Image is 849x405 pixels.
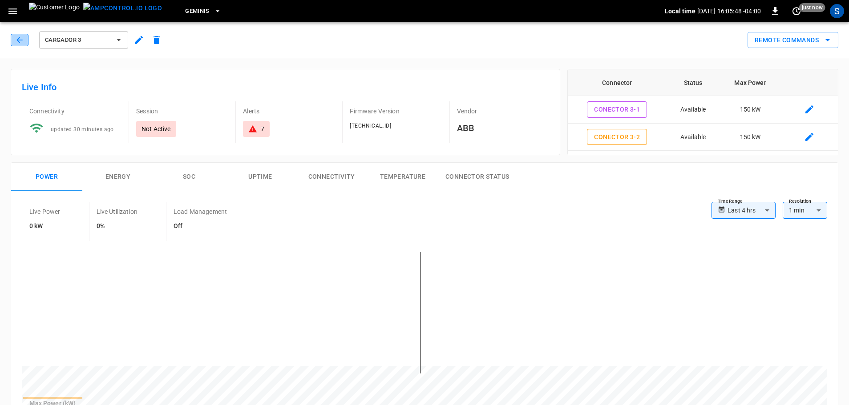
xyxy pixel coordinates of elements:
[296,163,367,191] button: Connectivity
[29,3,80,20] img: Customer Logo
[97,221,137,231] h6: 0%
[182,3,225,20] button: Geminis
[457,121,549,135] h6: ABB
[720,151,781,178] td: 150 kW
[748,32,838,48] div: remote commands options
[667,124,720,151] td: Available
[51,126,114,132] span: updated 30 minutes ago
[789,198,811,205] label: Resolution
[82,163,154,191] button: Energy
[261,124,264,133] div: 7
[174,207,227,216] p: Load Management
[667,96,720,124] td: Available
[22,80,549,94] h6: Live Info
[243,107,335,116] p: Alerts
[587,101,647,118] button: Conector 3-1
[587,129,647,145] button: Conector 3-2
[39,31,128,49] button: Cargador 3
[45,35,111,45] span: Cargador 3
[367,163,438,191] button: Temperature
[667,151,720,178] td: Finishing
[141,124,171,133] p: Not Active
[720,69,781,96] th: Max Power
[728,202,776,219] div: Last 4 hrs
[799,3,825,12] span: just now
[665,7,695,16] p: Local time
[154,163,225,191] button: SOC
[97,207,137,216] p: Live Utilization
[29,107,121,116] p: Connectivity
[29,207,61,216] p: Live Power
[136,107,228,116] p: Session
[667,69,720,96] th: Status
[225,163,296,191] button: Uptime
[789,4,804,18] button: set refresh interval
[83,3,162,14] img: ampcontrol.io logo
[350,123,391,129] span: [TECHNICAL_ID]
[174,221,227,231] h6: Off
[350,107,442,116] p: Firmware Version
[438,163,516,191] button: Connector Status
[697,7,761,16] p: [DATE] 16:05:48 -04:00
[720,124,781,151] td: 150 kW
[830,4,844,18] div: profile-icon
[29,221,61,231] h6: 0 kW
[720,96,781,124] td: 150 kW
[185,6,210,16] span: Geminis
[457,107,549,116] p: Vendor
[783,202,827,219] div: 1 min
[568,69,838,205] table: connector table
[11,163,82,191] button: Power
[748,32,838,48] button: Remote Commands
[718,198,743,205] label: Time Range
[568,69,667,96] th: Connector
